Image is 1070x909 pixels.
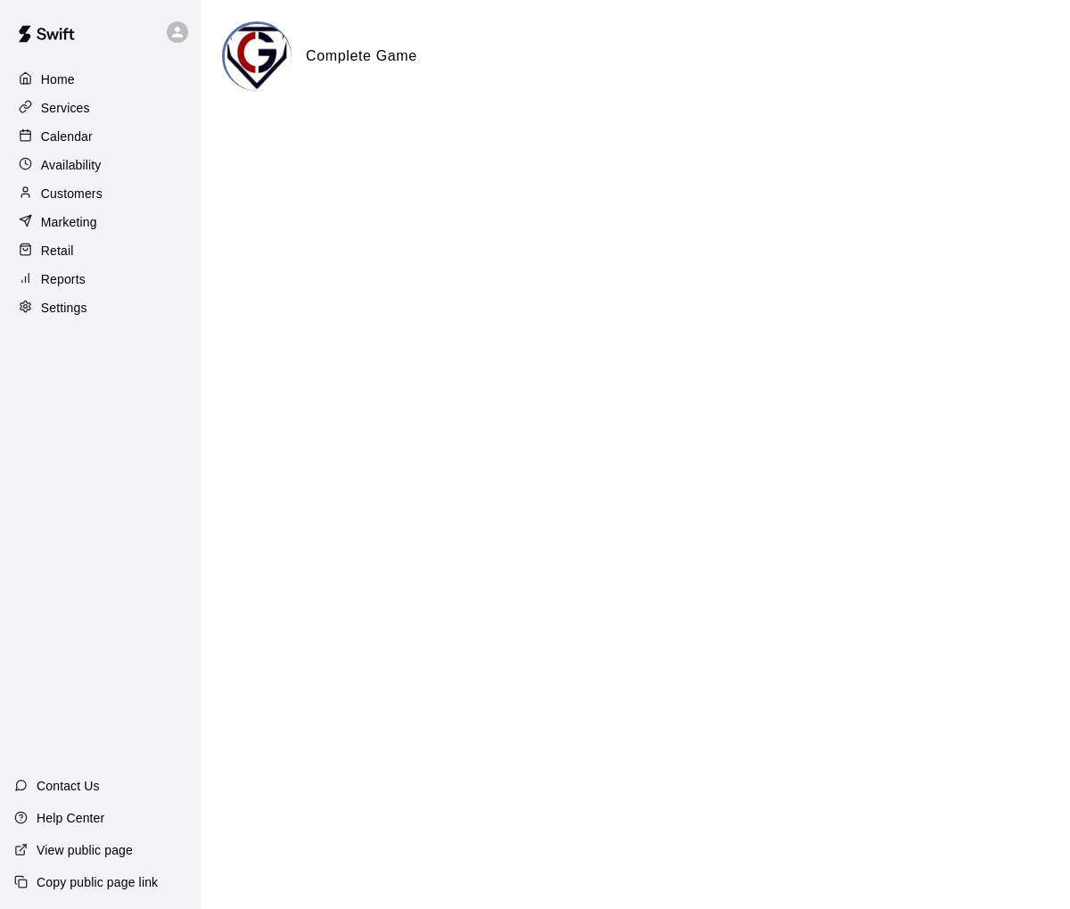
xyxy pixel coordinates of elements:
a: Reports [14,266,186,293]
p: Customers [41,185,103,202]
p: Reports [41,270,86,288]
p: Services [41,99,90,117]
p: Calendar [41,128,93,145]
p: Help Center [37,809,104,827]
a: Availability [14,152,186,178]
a: Calendar [14,123,186,150]
h6: Complete Game [306,45,417,68]
a: Settings [14,294,186,321]
p: Marketing [41,213,97,231]
a: Marketing [14,209,186,236]
p: Contact Us [37,777,100,795]
p: Copy public page link [37,873,158,891]
a: Home [14,66,186,93]
p: View public page [37,841,133,859]
p: Availability [41,156,102,174]
img: Complete Game logo [225,24,292,91]
p: Home [41,70,75,88]
p: Retail [41,242,74,260]
a: Retail [14,237,186,264]
p: Settings [41,299,87,317]
a: Services [14,95,186,121]
a: Customers [14,180,186,207]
